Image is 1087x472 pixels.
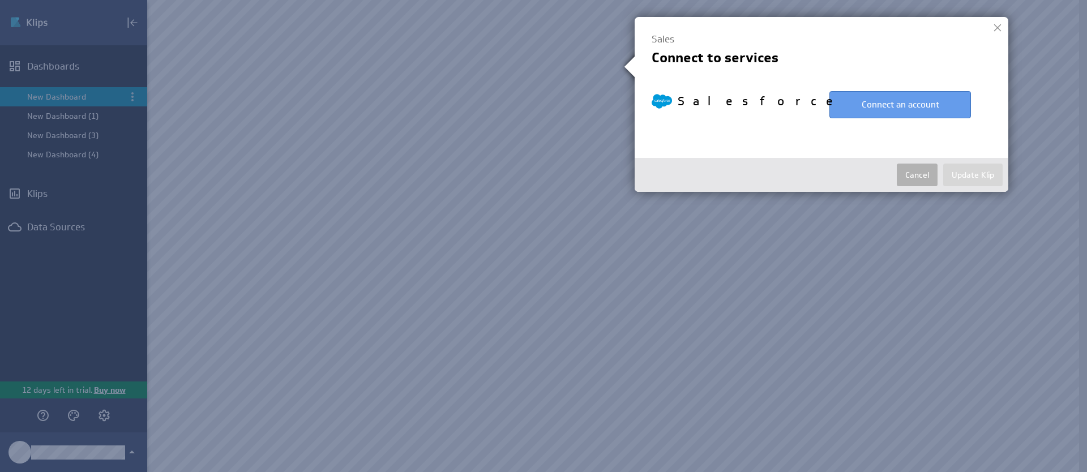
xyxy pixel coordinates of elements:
[829,91,971,118] button: Connect an account
[943,164,1003,186] button: Update Klip
[652,91,672,111] img: image1915121390589644725.png
[652,34,991,45] h4: Sales
[652,52,991,63] div: Connect to services
[678,96,802,108] span: Salesforce
[897,164,938,186] button: Cancel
